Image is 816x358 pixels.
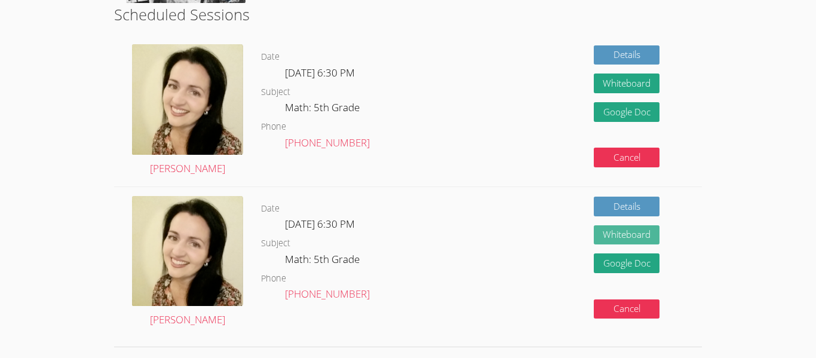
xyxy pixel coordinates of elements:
button: Cancel [594,148,659,167]
img: Screenshot%202022-07-16%2010.55.09%20PM.png [132,196,243,307]
span: [DATE] 6:30 PM [285,217,355,231]
dd: Math: 5th Grade [285,99,362,120]
a: Google Doc [594,253,659,273]
dt: Phone [261,271,286,286]
a: Google Doc [594,102,659,122]
a: [PHONE_NUMBER] [285,287,370,301]
h2: Scheduled Sessions [114,3,702,26]
a: [PHONE_NUMBER] [285,136,370,149]
button: Cancel [594,299,659,319]
dt: Date [261,50,280,65]
img: Screenshot%202022-07-16%2010.55.09%20PM.png [132,44,243,155]
dt: Date [261,201,280,216]
a: [PERSON_NAME] [132,44,243,177]
span: [DATE] 6:30 PM [285,66,355,79]
a: Details [594,197,659,216]
dt: Phone [261,120,286,134]
button: Whiteboard [594,74,659,93]
a: Details [594,45,659,65]
dd: Math: 5th Grade [285,251,362,271]
dt: Subject [261,236,290,251]
button: Whiteboard [594,225,659,245]
dt: Subject [261,85,290,100]
a: [PERSON_NAME] [132,196,243,329]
